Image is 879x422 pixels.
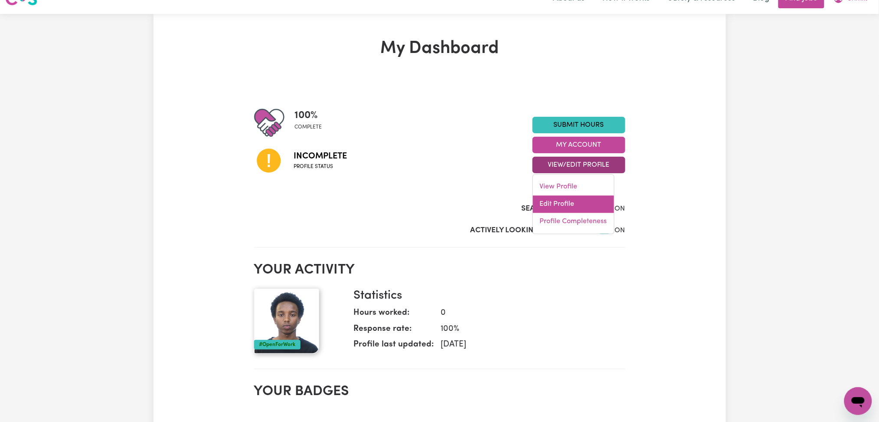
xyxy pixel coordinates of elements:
dd: [DATE] [434,339,618,351]
span: Profile status [294,163,347,171]
dt: Hours worked: [354,307,434,323]
button: My Account [533,137,625,153]
dt: Response rate: [354,323,434,339]
iframe: Button to launch messaging window [844,387,872,415]
h2: Your badges [254,383,625,400]
div: #OpenForWork [254,340,301,349]
a: Profile Completeness [533,213,614,231]
img: Your profile picture [254,289,319,354]
div: Profile completeness: 100% [295,108,329,138]
label: Search Visibility [522,203,587,214]
h2: Your activity [254,262,625,278]
label: Actively Looking for Clients [471,225,587,236]
a: View Profile [533,178,614,196]
h3: Statistics [354,289,618,303]
span: 100 % [295,108,322,123]
dd: 100 % [434,323,618,336]
span: ON [615,227,625,234]
h1: My Dashboard [254,38,625,59]
span: ON [615,205,625,212]
span: Incomplete [294,150,347,163]
button: View/Edit Profile [533,157,625,173]
a: Submit Hours [533,117,625,133]
a: Edit Profile [533,196,614,213]
dd: 0 [434,307,618,320]
div: View/Edit Profile [533,175,614,234]
span: complete [295,123,322,131]
dt: Profile last updated: [354,339,434,355]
